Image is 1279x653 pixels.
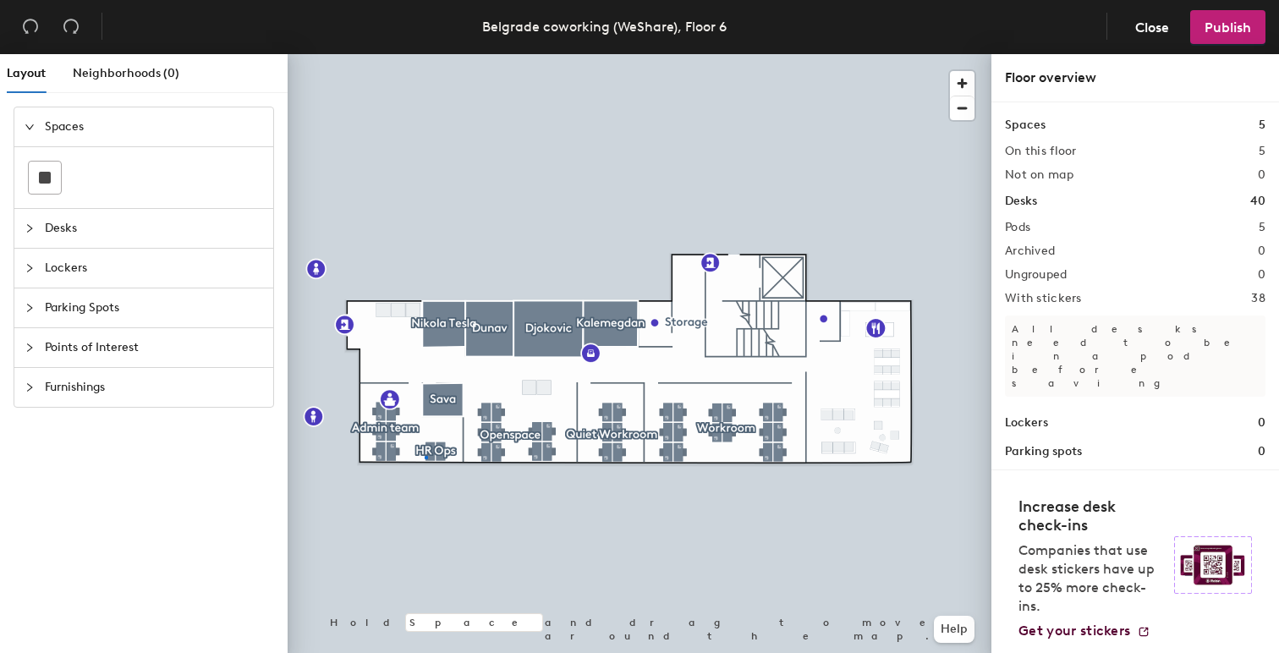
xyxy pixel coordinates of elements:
h1: 40 [1250,192,1265,211]
span: collapsed [25,263,35,273]
span: Parking Spots [45,288,263,327]
h4: Increase desk check-ins [1018,497,1164,535]
span: collapsed [25,223,35,233]
span: Neighborhoods (0) [73,66,179,80]
span: Desks [45,209,263,248]
span: collapsed [25,303,35,313]
button: Help [934,616,974,643]
button: Undo (⌘ + Z) [14,10,47,44]
h1: 0 [1258,414,1265,432]
h1: Lockers [1005,414,1048,432]
h2: 0 [1258,168,1265,182]
span: Get your stickers [1018,623,1130,639]
span: Publish [1205,19,1251,36]
span: Furnishings [45,368,263,407]
button: Close [1121,10,1183,44]
h2: Not on map [1005,168,1073,182]
p: Companies that use desk stickers have up to 25% more check-ins. [1018,541,1164,616]
h1: Spaces [1005,116,1046,134]
h2: Archived [1005,244,1055,258]
h1: Desks [1005,192,1037,211]
h2: Pods [1005,221,1030,234]
span: Spaces [45,107,263,146]
button: Publish [1190,10,1265,44]
h1: 5 [1259,116,1265,134]
span: Layout [7,66,46,80]
div: Floor overview [1005,68,1265,88]
h2: On this floor [1005,145,1077,158]
span: Close [1135,19,1169,36]
h2: 0 [1258,268,1265,282]
h2: 5 [1259,145,1265,158]
div: Belgrade coworking (WeShare), Floor 6 [482,16,727,37]
span: expanded [25,122,35,132]
span: Lockers [45,249,263,288]
p: All desks need to be in a pod before saving [1005,316,1265,397]
img: Sticker logo [1174,536,1252,594]
button: Redo (⌘ + ⇧ + Z) [54,10,88,44]
h2: 38 [1251,292,1265,305]
h2: 5 [1259,221,1265,234]
span: collapsed [25,343,35,353]
h1: Parking spots [1005,442,1082,461]
a: Get your stickers [1018,623,1150,639]
h1: 0 [1258,442,1265,461]
span: Points of Interest [45,328,263,367]
span: collapsed [25,382,35,392]
h2: With stickers [1005,292,1082,305]
h2: Ungrouped [1005,268,1068,282]
h2: 0 [1258,244,1265,258]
